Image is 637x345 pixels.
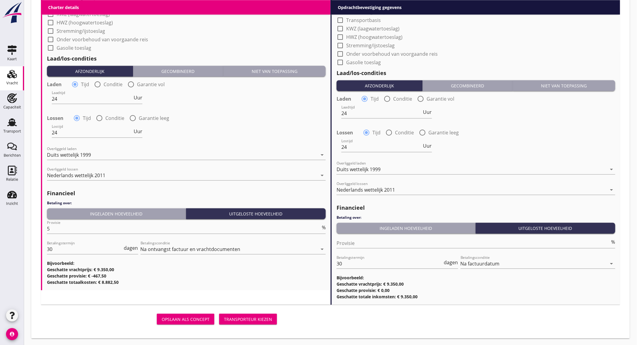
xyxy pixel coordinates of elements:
button: Gecombineerd [423,80,513,91]
div: Niet van toepassing [515,83,613,89]
label: Tijd [81,81,89,87]
button: Ingeladen hoeveelheid [337,223,476,234]
label: Garantie leeg [139,115,169,121]
label: KWZ (laagwatertoeslag) [57,11,110,17]
input: Provisie [47,224,321,234]
i: arrow_drop_down [608,186,615,193]
div: Berichten [4,153,21,157]
div: dagen [443,260,458,265]
strong: Laden [47,81,62,87]
div: Opslaan als concept [162,316,210,322]
label: Tijd [83,115,91,121]
div: Uitgeloste hoeveelheid [478,225,613,231]
label: KWZ (laagwatertoeslag) [346,26,399,32]
h4: Betaling over: [337,215,615,220]
div: Uitgeloste hoeveelheid [188,211,324,217]
span: Uur [134,95,142,100]
label: Stremming/ijstoeslag [346,42,395,49]
div: % [321,225,326,230]
label: Gasolie toeslag [57,45,91,51]
label: Garantie vol [427,96,454,102]
div: Inzicht [6,202,18,205]
div: % [610,240,615,244]
h3: Geschatte provisie: € 0,00 [337,287,615,293]
h3: Bijvoorbeeld: [337,274,615,281]
div: Gecombineerd [135,68,220,74]
label: Conditie [393,96,412,102]
label: Gasolie toeslag [346,59,381,65]
label: Onder voorbehoud van voorgaande reis [57,36,148,42]
strong: Laden [337,96,351,102]
button: Niet van toepassing [513,80,615,91]
i: arrow_drop_down [318,172,326,179]
img: logo-small.a267ee39.svg [1,2,23,24]
input: Laadtijd [341,108,422,118]
i: account_circle [6,328,18,340]
label: Zon- feestdagen varen/laden/lossen [346,0,428,6]
button: Gecombineerd [133,66,223,77]
button: Afzonderlijk [47,66,133,77]
i: arrow_drop_down [608,260,615,267]
h3: Geschatte totaalkosten: € 8.882,50 [47,279,326,285]
label: Conditie [395,130,414,136]
span: Uur [134,129,142,134]
label: Onder voorbehoud van voorgaande reis [346,51,438,57]
h2: Financieel [47,189,326,197]
h2: Laad/los-condities [47,55,326,63]
i: arrow_drop_down [318,246,326,253]
div: Gecombineerd [425,83,510,89]
h3: Bijvoorbeeld: [47,260,326,266]
h2: Laad/los-condities [337,69,615,77]
label: HWZ (hoogwatertoeslag) [57,20,113,26]
input: Provisie [337,238,610,248]
div: Afzonderlijk [49,68,130,74]
div: Ingeladen hoeveelheid [339,225,473,231]
div: Niet van toepassing [226,68,323,74]
input: Laadtijd [52,94,132,104]
div: Capaciteit [3,105,21,109]
div: Vracht [6,81,18,85]
label: HWZ (hoogwatertoeslag) [346,34,402,40]
h3: Geschatte provisie: € -467,50 [47,273,326,279]
i: arrow_drop_down [318,151,326,158]
label: Transportbasis [346,17,381,23]
label: Tijd [371,96,379,102]
input: Lostijd [341,142,422,152]
button: Opslaan als concept [157,314,214,325]
input: Lostijd [52,128,132,137]
h3: Geschatte totale inkomsten: € 9.350,00 [337,293,615,300]
div: Na ontvangst factuur en vrachtdocumenten [141,246,241,252]
button: Uitgeloste hoeveelheid [186,208,326,219]
label: Transportbasis [57,3,91,9]
h4: Betaling over: [47,200,326,206]
div: Afzonderlijk [339,83,420,89]
h3: Geschatte vrachtprijs: € 9.350,00 [47,266,326,273]
span: Uur [423,143,432,148]
button: Transporteur kiezen [219,314,277,325]
label: Conditie [104,81,123,87]
div: dagen [123,246,138,250]
div: Transporteur kiezen [224,316,272,322]
input: Betalingstermijn [47,244,123,254]
label: Stremming/ijstoeslag [57,28,105,34]
button: Afzonderlijk [337,80,423,91]
label: Garantie leeg [428,130,459,136]
label: Conditie [105,115,124,121]
h2: Financieel [337,204,615,212]
button: Uitgeloste hoeveelheid [476,223,616,234]
div: Nederlands wettelijk 2011 [337,187,395,193]
div: Duits wettelijk 1999 [337,167,381,172]
div: Relatie [6,177,18,181]
strong: Lossen [337,130,353,136]
div: Duits wettelijk 1999 [47,152,91,158]
h3: Geschatte vrachtprijs: € 9.350,00 [337,281,615,287]
label: Tijd [372,130,381,136]
button: Ingeladen hoeveelheid [47,208,186,219]
button: Niet van toepassing [223,66,326,77]
strong: Lossen [47,115,64,121]
i: arrow_drop_down [608,166,615,173]
div: Nederlands wettelijk 2011 [47,173,105,178]
label: Verzekering schip vereist [346,9,403,15]
div: Ingeladen hoeveelheid [49,211,183,217]
label: Garantie vol [137,81,165,87]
